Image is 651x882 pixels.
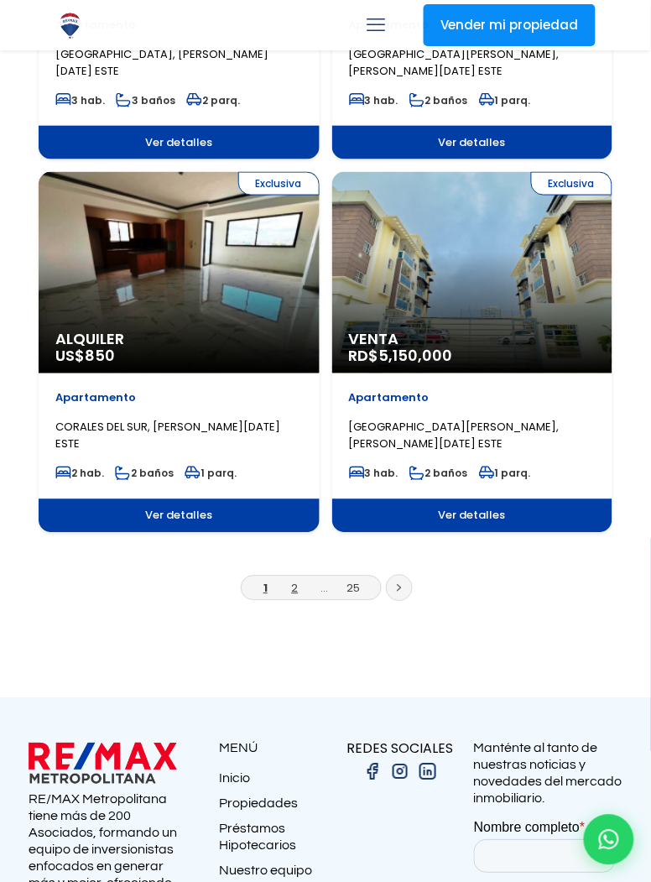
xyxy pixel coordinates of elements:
[349,390,596,407] p: Apartamento
[332,172,613,533] a: Exclusiva Venta RD$5,150,000 Apartamento [GEOGRAPHIC_DATA][PERSON_NAME], [PERSON_NAME][DATE] ESTE...
[332,499,613,533] span: Ver detalles
[349,467,398,481] span: 3 hab.
[219,770,325,796] a: Inicio
[409,467,468,481] span: 2 baños
[39,499,320,533] span: Ver detalles
[55,467,104,481] span: 2 hab.
[29,740,177,787] img: remax metropolitana logo
[332,126,613,159] span: Ver detalles
[379,346,453,367] span: 5,150,000
[390,762,410,782] img: instagram.png
[424,4,596,46] a: Vender mi propiedad
[349,331,596,348] span: Venta
[186,93,240,107] span: 2 parq.
[531,172,612,196] span: Exclusiva
[116,93,175,107] span: 3 baños
[238,172,320,196] span: Exclusiva
[479,93,531,107] span: 1 parq.
[55,11,85,40] img: Logo de REMAX
[55,93,105,107] span: 3 hab.
[55,331,303,348] span: Alquiler
[55,390,303,407] p: Apartamento
[349,46,560,79] span: [GEOGRAPHIC_DATA][PERSON_NAME], [PERSON_NAME][DATE] ESTE
[219,796,325,821] a: Propiedades
[349,420,560,452] span: [GEOGRAPHIC_DATA][PERSON_NAME], [PERSON_NAME][DATE] ESTE
[474,740,622,807] p: Manténte al tanto de nuestras noticias y novedades del mercado inmobiliario.
[263,581,268,597] a: 1
[362,11,390,39] a: mobile menu
[409,93,468,107] span: 2 baños
[85,346,115,367] span: 850
[349,346,453,367] span: RD$
[115,467,174,481] span: 2 baños
[418,762,438,782] img: linkedin.png
[347,581,361,597] a: 25
[362,762,383,782] img: facebook.png
[55,420,280,452] span: CORALES DEL SUR, [PERSON_NAME][DATE] ESTE
[479,467,531,481] span: 1 parq.
[55,46,268,79] span: [GEOGRAPHIC_DATA], [PERSON_NAME][DATE] ESTE
[39,126,320,159] span: Ver detalles
[349,93,398,107] span: 3 hab.
[219,740,325,758] p: MENÚ
[55,346,115,367] span: US$
[325,740,474,758] p: REDES SOCIALES
[185,467,237,481] span: 1 parq.
[320,581,328,597] a: ...
[39,172,320,533] a: Exclusiva Alquiler US$850 Apartamento CORALES DEL SUR, [PERSON_NAME][DATE] ESTE 2 hab. 2 baños 1 ...
[292,581,299,597] a: 2
[219,821,325,863] a: Préstamos Hipotecarios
